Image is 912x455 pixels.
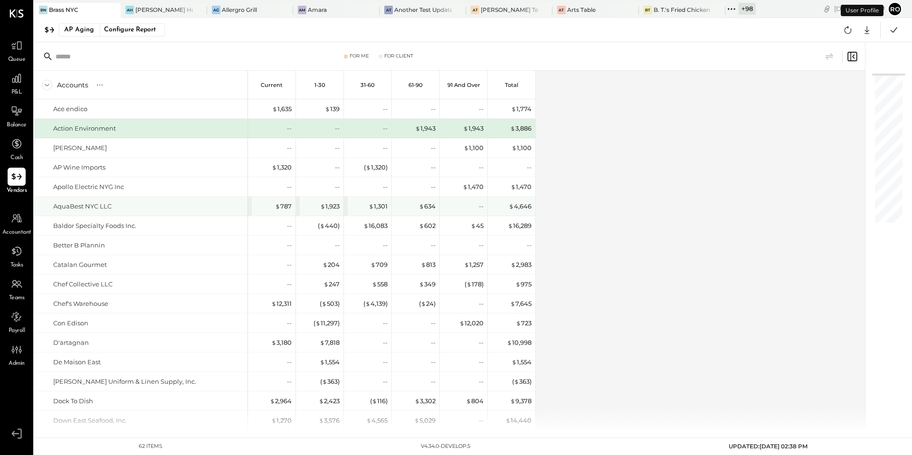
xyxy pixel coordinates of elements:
div: -- [383,377,388,386]
div: 4,646 [509,202,532,211]
span: $ [421,300,426,307]
div: -- [431,319,436,328]
div: 975 [515,280,532,289]
div: -- [287,124,292,133]
div: -- [383,143,388,152]
div: Action Environment [53,124,116,133]
div: 1,943 [463,124,484,133]
span: Balance [7,121,27,130]
a: Tasks [0,242,33,270]
div: 1,100 [512,143,532,152]
div: 139 [325,104,340,114]
div: 4,565 [366,416,388,425]
div: -- [383,358,388,367]
p: 1-30 [314,82,325,88]
div: 634 [419,202,436,211]
span: Queue [8,56,26,64]
span: $ [325,105,330,113]
span: $ [466,397,471,405]
div: -- [479,358,484,367]
div: AP Wine Imports [53,163,105,172]
div: ( 24 ) [419,299,436,308]
span: $ [320,358,325,366]
span: $ [514,378,519,385]
div: -- [287,182,292,191]
div: 2,983 [511,260,532,269]
div: -- [431,241,436,250]
a: Admin [0,341,33,368]
span: Cash [10,154,23,162]
span: $ [372,397,377,405]
div: 1,470 [463,182,484,191]
div: -- [287,319,292,328]
span: $ [459,319,465,327]
span: Vendors [7,187,27,195]
div: AquaBest NYC LLC [53,202,112,211]
span: $ [320,222,325,229]
div: [PERSON_NAME] [53,143,107,152]
div: 709 [370,260,388,269]
a: Accountant [0,209,33,237]
div: AT [384,6,393,14]
div: 804 [466,397,484,406]
div: 1,943 [415,124,436,133]
div: 349 [419,280,436,289]
div: 62 items [139,443,162,450]
div: B. T.'s Fried Chicken [654,6,710,14]
span: $ [272,163,277,171]
div: Arts Table [567,6,596,14]
div: 1,774 [511,104,532,114]
div: -- [383,241,388,250]
div: -- [431,182,436,191]
span: $ [320,202,325,210]
div: 1,923 [320,202,340,211]
div: For Me [350,53,369,59]
div: ( 363 ) [512,377,532,386]
span: $ [516,319,521,327]
div: 1,257 [464,260,484,269]
p: 31-60 [361,82,375,88]
div: -- [527,241,532,250]
div: 45 [471,221,484,230]
span: $ [464,261,469,268]
div: De Maison East [53,358,101,367]
span: $ [270,397,275,405]
div: -- [335,143,340,152]
div: ( 178 ) [465,280,484,289]
div: 5,029 [414,416,436,425]
div: ( 4,139 ) [363,299,388,308]
div: AG [212,6,220,14]
div: -- [287,143,292,152]
span: $ [512,358,517,366]
span: $ [507,339,512,346]
span: $ [366,417,371,424]
p: Total [505,82,518,88]
span: $ [511,105,516,113]
span: $ [275,202,280,210]
div: -- [431,358,436,367]
div: Catalan Gourmet [53,260,107,269]
div: -- [431,163,436,172]
div: [PERSON_NAME] Hoboken [135,6,193,14]
span: $ [515,280,521,288]
div: -- [431,377,436,386]
span: $ [320,339,325,346]
a: Queue [0,37,33,64]
div: -- [287,280,292,289]
span: $ [419,202,424,210]
span: $ [415,124,420,132]
a: Teams [0,275,33,303]
span: Tasks [10,261,23,270]
div: -- [287,260,292,269]
span: $ [323,261,328,268]
div: copy link [822,4,832,14]
span: $ [372,280,377,288]
div: For Client [384,53,413,59]
a: P&L [0,69,33,97]
span: $ [271,300,276,307]
div: 16,083 [363,221,388,230]
span: $ [365,300,370,307]
span: $ [419,222,424,229]
div: ( 1,320 ) [364,163,388,172]
div: Dock To Dish [53,397,93,406]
